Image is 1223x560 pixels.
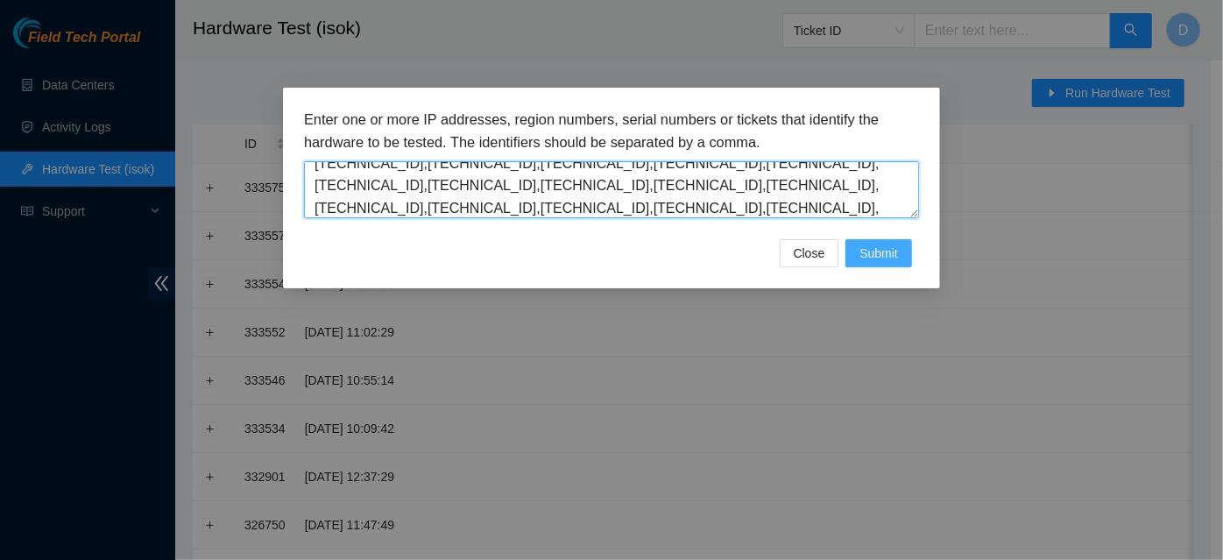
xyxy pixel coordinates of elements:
textarea: [TECHNICAL_ID],[TECHNICAL_ID],[TECHNICAL_ID],[TECHNICAL_ID],[TECHNICAL_ID],[TECHNICAL_ID],[TECHNI... [304,161,919,218]
h3: Enter one or more IP addresses, region numbers, serial numbers or tickets that identify the hardw... [304,109,919,153]
span: Submit [859,244,898,263]
span: Close [794,244,825,263]
button: Submit [845,239,912,267]
button: Close [780,239,839,267]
